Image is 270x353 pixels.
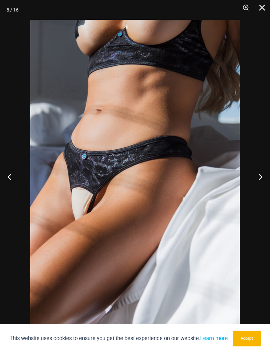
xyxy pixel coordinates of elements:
p: This website uses cookies to ensure you get the best experience on our website. [10,334,228,343]
div: 8 / 16 [7,5,18,15]
button: Accept [233,331,261,346]
a: Learn more [200,335,228,341]
button: Next [245,160,270,193]
img: Nights Fall Silver Leopard 1036 Bra 6046 Thong 07 [30,20,240,333]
